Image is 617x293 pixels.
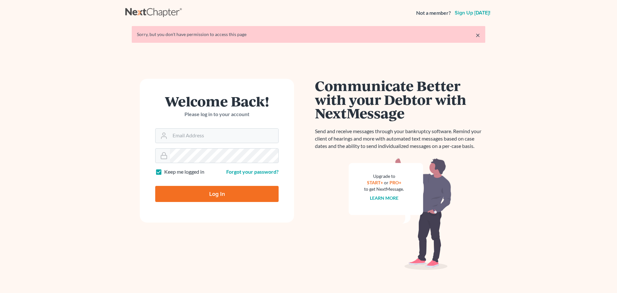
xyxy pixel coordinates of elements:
div: to get NextMessage. [364,186,404,192]
a: PRO+ [389,180,401,185]
img: nextmessage_bg-59042aed3d76b12b5cd301f8e5b87938c9018125f34e5fa2b7a6b67550977c72.svg [349,158,452,270]
a: Learn more [370,195,398,201]
p: Please log in to your account [155,111,279,118]
input: Log In [155,186,279,202]
h1: Communicate Better with your Debtor with NextMessage [315,79,485,120]
label: Keep me logged in [164,168,204,176]
input: Email Address [170,129,278,143]
a: Sign up [DATE]! [453,10,492,15]
h1: Welcome Back! [155,94,279,108]
span: or [384,180,389,185]
a: Forgot your password? [226,169,279,175]
strong: Not a member? [416,9,451,17]
div: Sorry, but you don't have permission to access this page [137,31,480,38]
a: START+ [367,180,383,185]
div: Upgrade to [364,173,404,179]
p: Send and receive messages through your bankruptcy software. Remind your client of hearings and mo... [315,128,485,150]
a: × [476,31,480,39]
